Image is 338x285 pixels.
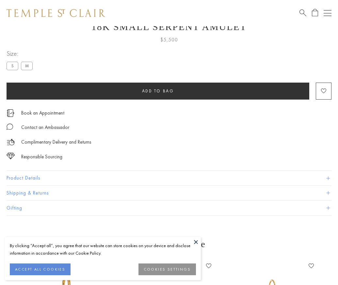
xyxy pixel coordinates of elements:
[7,48,35,59] span: Size:
[10,263,71,275] button: ACCEPT ALL COOKIES
[21,62,33,70] label: M
[7,186,331,200] button: Shipping & Returns
[10,242,196,257] div: By clicking “Accept all”, you agree that our website can store cookies on your device and disclos...
[21,123,69,132] div: Contact an Ambassador
[138,263,196,275] button: COOKIES SETTINGS
[7,171,331,185] button: Product Details
[312,9,318,17] a: Open Shopping Bag
[7,123,13,130] img: MessageIcon-01_2.svg
[324,9,331,17] button: Open navigation
[21,138,91,146] p: Complimentary Delivery and Returns
[21,109,64,117] a: Book an Appointment
[142,88,174,94] span: Add to bag
[7,21,331,32] h1: 18K Small Serpent Amulet
[21,153,62,161] div: Responsible Sourcing
[7,83,309,100] button: Add to bag
[7,138,15,146] img: icon_delivery.svg
[7,201,331,215] button: Gifting
[7,153,15,159] img: icon_sourcing.svg
[7,109,14,117] img: icon_appointment.svg
[7,62,18,70] label: S
[7,9,105,17] img: Temple St. Clair
[160,36,178,44] span: $5,500
[299,9,306,17] a: Search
